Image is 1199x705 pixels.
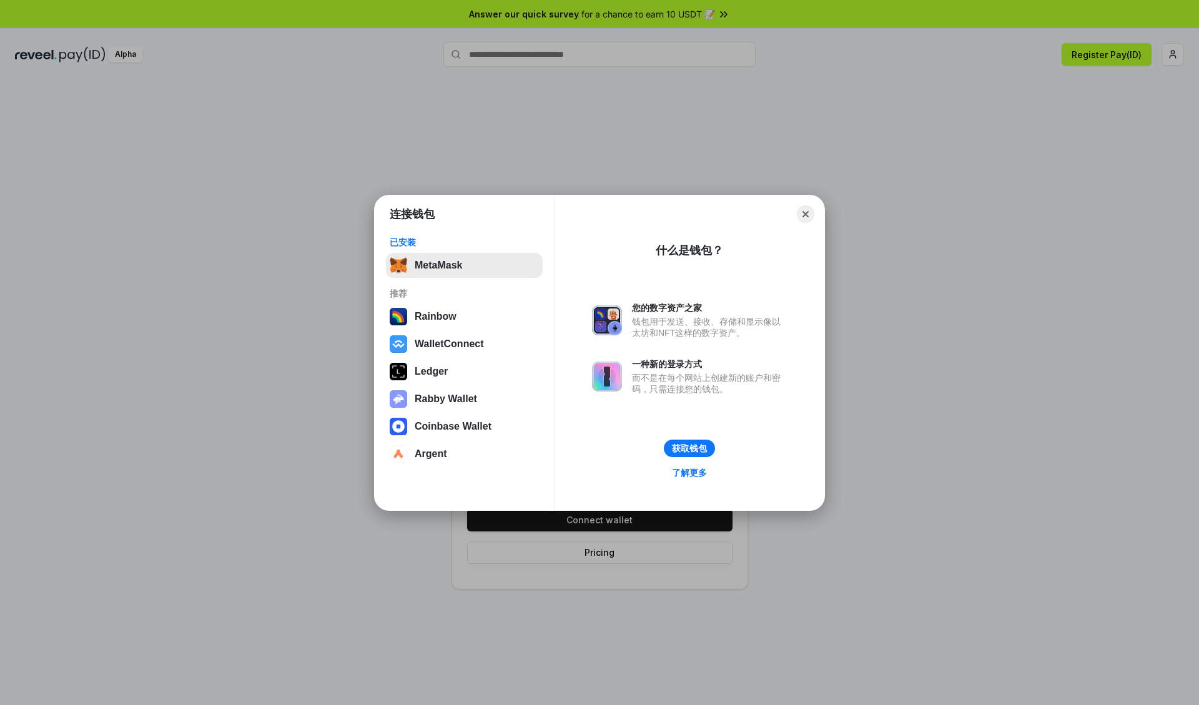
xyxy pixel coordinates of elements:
[390,288,539,299] div: 推荐
[415,366,448,377] div: Ledger
[390,237,539,248] div: 已安装
[390,308,407,325] img: svg+xml,%3Csvg%20width%3D%22120%22%20height%3D%22120%22%20viewBox%3D%220%200%20120%20120%22%20fil...
[592,362,622,392] img: svg+xml,%3Csvg%20xmlns%3D%22http%3A%2F%2Fwww.w3.org%2F2000%2Fsvg%22%20fill%3D%22none%22%20viewBox...
[386,441,543,466] button: Argent
[390,418,407,435] img: svg+xml,%3Csvg%20width%3D%2228%22%20height%3D%2228%22%20viewBox%3D%220%200%2028%2028%22%20fill%3D...
[672,467,707,478] div: 了解更多
[664,465,714,481] a: 了解更多
[672,443,707,454] div: 获取钱包
[390,257,407,274] img: svg+xml,%3Csvg%20fill%3D%22none%22%20height%3D%2233%22%20viewBox%3D%220%200%2035%2033%22%20width%...
[415,260,462,271] div: MetaMask
[386,304,543,329] button: Rainbow
[415,338,484,350] div: WalletConnect
[632,372,787,395] div: 而不是在每个网站上创建新的账户和密码，只需连接您的钱包。
[415,421,491,432] div: Coinbase Wallet
[632,316,787,338] div: 钱包用于发送、接收、存储和显示像以太坊和NFT这样的数字资产。
[386,359,543,384] button: Ledger
[797,205,814,223] button: Close
[386,414,543,439] button: Coinbase Wallet
[632,358,787,370] div: 一种新的登录方式
[386,253,543,278] button: MetaMask
[386,387,543,412] button: Rabby Wallet
[632,302,787,313] div: 您的数字资产之家
[415,448,447,460] div: Argent
[390,207,435,222] h1: 连接钱包
[415,311,456,322] div: Rainbow
[415,393,477,405] div: Rabby Wallet
[390,363,407,380] img: svg+xml,%3Csvg%20xmlns%3D%22http%3A%2F%2Fwww.w3.org%2F2000%2Fsvg%22%20width%3D%2228%22%20height%3...
[592,305,622,335] img: svg+xml,%3Csvg%20xmlns%3D%22http%3A%2F%2Fwww.w3.org%2F2000%2Fsvg%22%20fill%3D%22none%22%20viewBox...
[390,335,407,353] img: svg+xml,%3Csvg%20width%3D%2228%22%20height%3D%2228%22%20viewBox%3D%220%200%2028%2028%22%20fill%3D...
[664,440,715,457] button: 获取钱包
[386,332,543,357] button: WalletConnect
[656,243,723,258] div: 什么是钱包？
[390,445,407,463] img: svg+xml,%3Csvg%20width%3D%2228%22%20height%3D%2228%22%20viewBox%3D%220%200%2028%2028%22%20fill%3D...
[390,390,407,408] img: svg+xml,%3Csvg%20xmlns%3D%22http%3A%2F%2Fwww.w3.org%2F2000%2Fsvg%22%20fill%3D%22none%22%20viewBox...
